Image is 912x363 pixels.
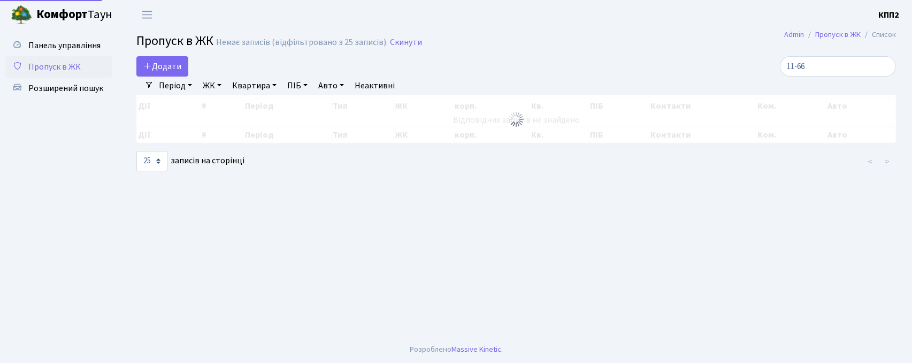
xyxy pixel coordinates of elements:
button: Переключити навігацію [134,6,160,24]
select: записів на сторінці [136,151,167,171]
span: Пропуск в ЖК [136,32,213,50]
a: Розширений пошук [5,78,112,99]
a: Неактивні [350,77,399,95]
nav: breadcrumb [768,24,912,46]
a: Додати [136,56,188,77]
a: Квартира [228,77,281,95]
a: Пропуск в ЖК [5,56,112,78]
span: Розширений пошук [28,82,103,94]
span: Додати [143,61,181,72]
a: Авто [314,77,348,95]
a: ЖК [198,77,226,95]
div: Розроблено . [410,344,503,356]
img: Обробка... [508,111,525,128]
a: Пропуск в ЖК [815,29,861,40]
input: Пошук... [780,56,896,77]
span: Таун [36,6,112,24]
a: КПП2 [878,9,899,21]
a: Massive Kinetic [451,344,501,355]
b: Комфорт [36,6,88,23]
a: Панель управління [5,35,112,56]
a: Період [155,77,196,95]
img: logo.png [11,4,32,26]
div: Немає записів (відфільтровано з 25 записів). [216,37,388,48]
span: Панель управління [28,40,101,51]
label: записів на сторінці [136,151,244,171]
a: ПІБ [283,77,312,95]
a: Admin [784,29,804,40]
li: Список [861,29,896,41]
span: Пропуск в ЖК [28,61,81,73]
a: Скинути [390,37,422,48]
